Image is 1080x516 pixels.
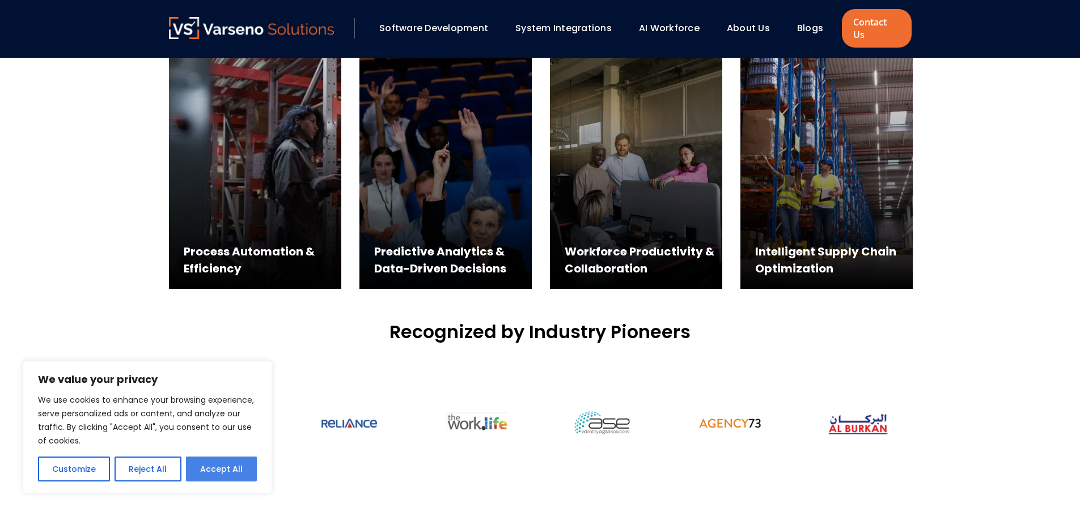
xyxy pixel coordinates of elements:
[38,457,110,481] button: Customize
[115,457,181,481] button: Reject All
[374,243,532,277] div: Predictive Analytics & Data-Driven Decisions
[389,318,691,346] h4: Recognized by Industry Pioneers
[639,22,700,35] a: AI Workforce
[565,243,722,277] div: Workforce Productivity & Collaboration
[755,243,913,277] div: Intelligent Supply Chain Optimization
[379,22,488,35] a: Software Development
[186,457,257,481] button: Accept All
[515,22,612,35] a: System Integrations
[38,393,257,447] p: We use cookies to enhance your browsing experience, serve personalized ads or content, and analyz...
[184,243,341,277] div: Process Automation & Efficiency
[633,19,715,38] div: AI Workforce
[721,19,786,38] div: About Us
[374,19,504,38] div: Software Development
[791,19,839,38] div: Blogs
[169,17,334,39] img: Varseno Solutions – Product Engineering & IT Services
[842,9,911,48] a: Contact Us
[797,22,823,35] a: Blogs
[169,17,334,40] a: Varseno Solutions – Product Engineering & IT Services
[38,373,257,386] p: We value your privacy
[727,22,770,35] a: About Us
[510,19,628,38] div: System Integrations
